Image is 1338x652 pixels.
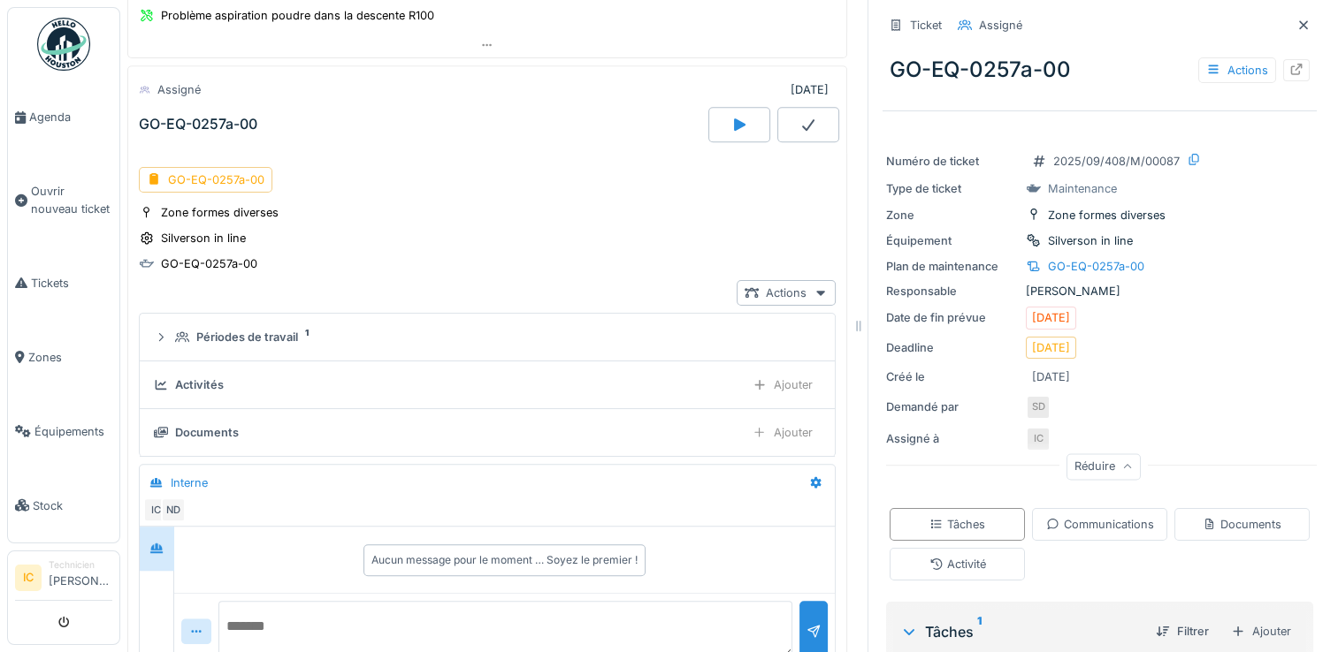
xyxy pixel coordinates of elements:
[161,497,186,522] div: ND
[8,468,119,542] a: Stock
[29,109,112,125] span: Agenda
[371,552,638,568] div: Aucun message pour le moment … Soyez le premier !
[745,372,821,398] div: Ajouter
[161,204,279,221] div: Zone formes diverses
[143,497,168,522] div: IC
[175,424,239,441] div: Documents
[147,368,828,401] summary: ActivitésAjouter
[1026,427,1051,451] div: IC
[139,167,272,193] div: GO-EQ-0257a-00
[745,420,821,445] div: Ajouter
[1203,516,1281,533] div: Documents
[8,246,119,320] a: Tickets
[886,180,1019,197] div: Type de ticket
[1053,153,1180,170] div: 2025/09/408/M/00087
[139,116,257,133] div: GO-EQ-0257a-00
[910,17,942,34] div: Ticket
[886,368,1019,385] div: Créé le
[1032,309,1070,326] div: [DATE]
[1032,339,1070,356] div: [DATE]
[886,283,1313,299] div: [PERSON_NAME]
[1198,57,1276,83] div: Actions
[31,183,112,216] span: Ouvrir nouveau ticket
[28,349,112,366] span: Zones
[886,207,1019,224] div: Zone
[737,280,836,306] div: Actions
[886,430,1019,447] div: Assigné à
[161,230,246,246] div: Silverson in line
[33,497,112,514] span: Stock
[929,516,985,533] div: Tâches
[886,309,1019,326] div: Date de fin prévue
[886,153,1019,170] div: Numéro de ticket
[1048,180,1117,197] div: Maintenance
[196,329,298,345] div: Périodes de travail
[886,232,1019,249] div: Équipement
[147,321,828,353] summary: Périodes de travail1
[157,81,201,98] div: Assigné
[1048,232,1133,249] div: Silverson in line
[979,17,1022,34] div: Assigné
[49,558,112,572] div: Technicien
[8,155,119,246] a: Ouvrir nouveau ticket
[883,47,1317,93] div: GO-EQ-0257a-00
[1067,454,1141,480] div: Réduire
[929,556,986,572] div: Activité
[900,621,1142,642] div: Tâches
[161,7,434,24] div: Problème aspiration poudre dans la descente R100
[886,339,1019,356] div: Deadline
[886,283,1019,299] div: Responsable
[1032,368,1070,385] div: [DATE]
[34,423,112,440] span: Équipements
[171,474,208,491] div: Interne
[8,394,119,468] a: Équipements
[147,416,828,449] summary: DocumentsAjouter
[8,320,119,394] a: Zones
[886,398,1019,415] div: Demandé par
[1149,619,1216,643] div: Filtrer
[15,558,112,601] a: IC Technicien[PERSON_NAME]
[1048,258,1144,275] div: GO-EQ-0257a-00
[15,565,42,591] li: IC
[49,558,112,596] li: [PERSON_NAME]
[977,621,982,642] sup: 1
[175,376,224,393] div: Activités
[161,255,257,272] div: GO-EQ-0257a-00
[886,258,1019,275] div: Plan de maintenance
[8,80,119,155] a: Agenda
[791,81,829,98] div: [DATE]
[1048,207,1166,224] div: Zone formes diverses
[1026,395,1051,420] div: SD
[37,18,90,71] img: Badge_color-CXgf-gQk.svg
[1046,516,1154,533] div: Communications
[31,275,112,292] span: Tickets
[1223,618,1299,644] div: Ajouter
